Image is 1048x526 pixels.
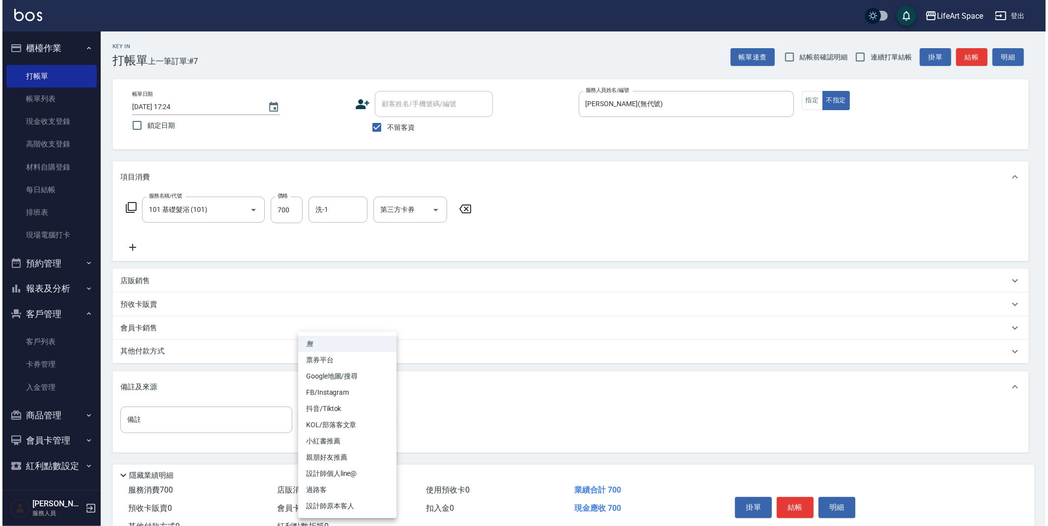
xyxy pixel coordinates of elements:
em: 無 [304,339,311,349]
li: 設計師個人line@ [296,466,394,482]
li: 過路客 [296,482,394,498]
li: 設計師原本客人 [296,498,394,514]
li: FB/Instagram [296,384,394,401]
li: 小紅書推薦 [296,433,394,449]
li: 票券平台 [296,352,394,368]
li: Google地圖/搜尋 [296,368,394,384]
li: 親朋好友推薦 [296,449,394,466]
li: KOL/部落客文章 [296,417,394,433]
li: 抖音/Tiktok [296,401,394,417]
